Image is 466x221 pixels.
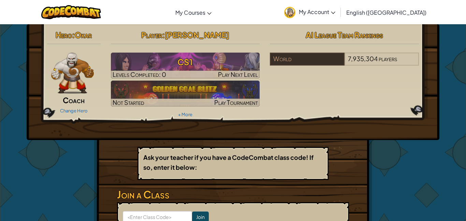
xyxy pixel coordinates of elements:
span: : [162,30,165,40]
a: + More [178,112,192,117]
img: avatar [284,7,295,18]
div: World [270,53,344,66]
span: 7,935,304 [348,55,378,63]
img: CodeCombat logo [41,5,101,19]
span: [PERSON_NAME] [165,30,229,40]
span: English ([GEOGRAPHIC_DATA]) [346,9,426,16]
img: goliath-pose.png [51,53,94,94]
h3: CS1 [111,54,260,70]
span: : [72,30,75,40]
img: CS1 [111,53,260,79]
span: players [379,55,397,63]
span: Not Started [113,98,144,106]
span: Player [141,30,162,40]
h3: Join a Class [117,187,349,202]
span: My Courses [175,9,205,16]
span: Play Next Level [218,70,258,78]
a: My Courses [172,3,215,22]
span: Play Tournament [214,98,258,106]
img: Golden Goal [111,81,260,107]
span: AI League Team Rankings [306,30,383,40]
span: My Account [299,8,335,15]
span: Levels Completed: 0 [113,70,166,78]
a: My Account [281,1,339,23]
a: Play Next Level [111,53,260,79]
a: World7,935,304players [270,59,419,67]
span: Coach [63,95,85,105]
span: Hero [56,30,72,40]
a: English ([GEOGRAPHIC_DATA]) [343,3,430,22]
a: Change Hero [60,108,88,113]
a: Not StartedPlay Tournament [111,81,260,107]
span: Okar [75,30,92,40]
b: Ask your teacher if you have a CodeCombat class code! If so, enter it below: [143,153,314,171]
